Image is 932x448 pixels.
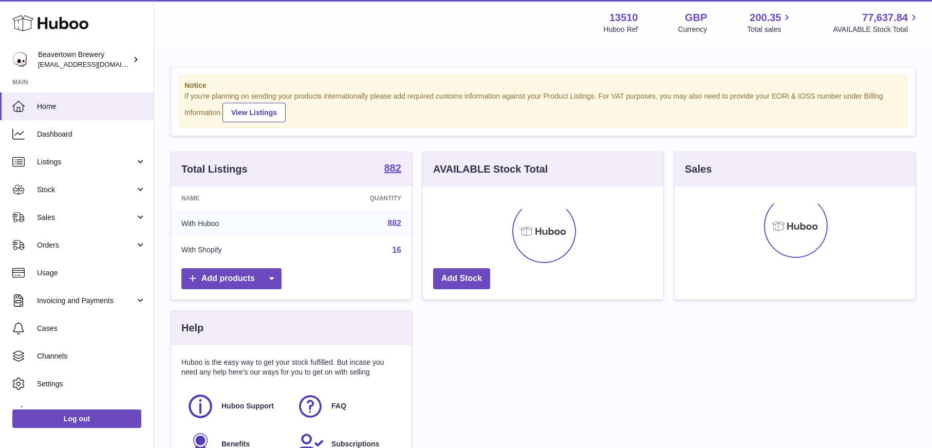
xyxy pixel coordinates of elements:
span: Stock [37,185,135,195]
div: Huboo Ref [604,25,638,34]
a: Log out [12,409,141,428]
td: With Shopify [171,237,301,264]
div: Currency [678,25,707,34]
span: 200.35 [750,11,781,25]
p: Huboo is the easy way to get your stock fulfilled. But incase you need any help here's our ways f... [181,358,401,377]
div: Beavertown Brewery [38,50,131,69]
h3: AVAILABLE Stock Total [433,162,548,176]
strong: GBP [685,11,707,25]
strong: 13510 [609,11,638,25]
div: If you're planning on sending your products internationally please add required customs informati... [184,91,902,122]
strong: Notice [184,81,902,90]
a: Add Stock [433,268,490,289]
a: 882 [387,219,401,228]
th: Name [171,186,301,210]
span: Total sales [747,25,793,34]
span: 77,637.84 [862,11,908,25]
h3: Sales [685,162,712,176]
span: Settings [37,379,146,389]
td: With Huboo [171,210,301,237]
span: Listings [37,157,135,167]
img: internalAdmin-13510@internal.huboo.com [12,52,28,67]
a: Huboo Support [187,393,286,420]
span: Invoicing and Payments [37,296,135,306]
h3: Total Listings [181,162,248,176]
span: Home [37,102,146,111]
a: 882 [384,163,401,175]
span: [EMAIL_ADDRESS][DOMAIN_NAME] [38,60,151,68]
span: Channels [37,351,146,361]
a: View Listings [222,103,286,122]
a: Add products [181,268,282,289]
strong: 882 [384,163,401,173]
span: Usage [37,268,146,278]
a: FAQ [296,393,396,420]
span: Huboo Support [221,401,274,411]
a: 16 [392,246,401,254]
span: FAQ [331,401,346,411]
span: Returns [37,407,146,417]
span: Dashboard [37,129,146,139]
th: Quantity [301,186,412,210]
span: Sales [37,213,135,222]
a: 200.35 Total sales [747,11,793,34]
span: Cases [37,324,146,333]
h3: Help [181,321,203,335]
a: 77,637.84 AVAILABLE Stock Total [833,11,920,34]
span: Orders [37,240,135,250]
span: AVAILABLE Stock Total [833,25,920,34]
